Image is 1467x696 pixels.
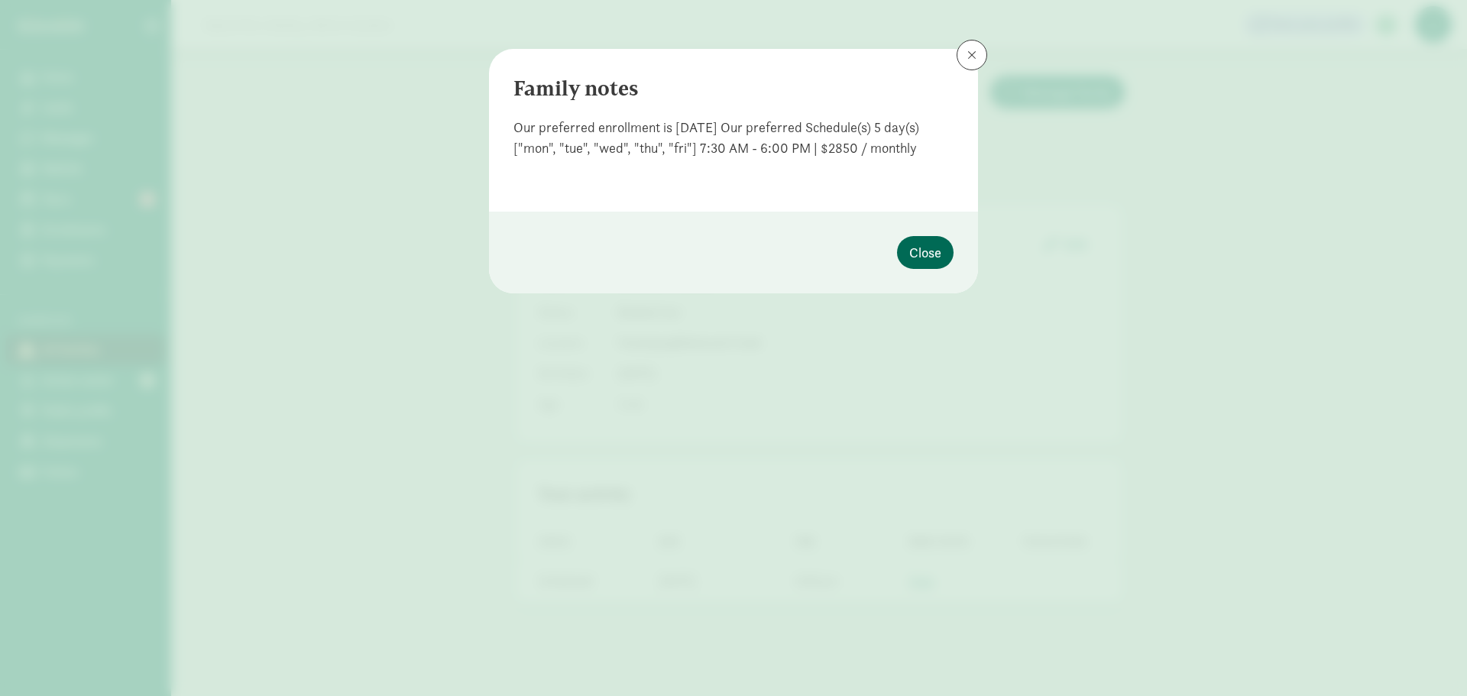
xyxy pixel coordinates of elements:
span: Close [909,242,941,263]
button: Close [897,236,954,269]
div: Our preferred enrollment is [DATE] Our preferred Schedule(s) 5 day(s) ["mon", "tue", "wed", "thu"... [513,117,954,158]
iframe: Chat Widget [1391,623,1467,696]
div: Family notes [513,73,954,105]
